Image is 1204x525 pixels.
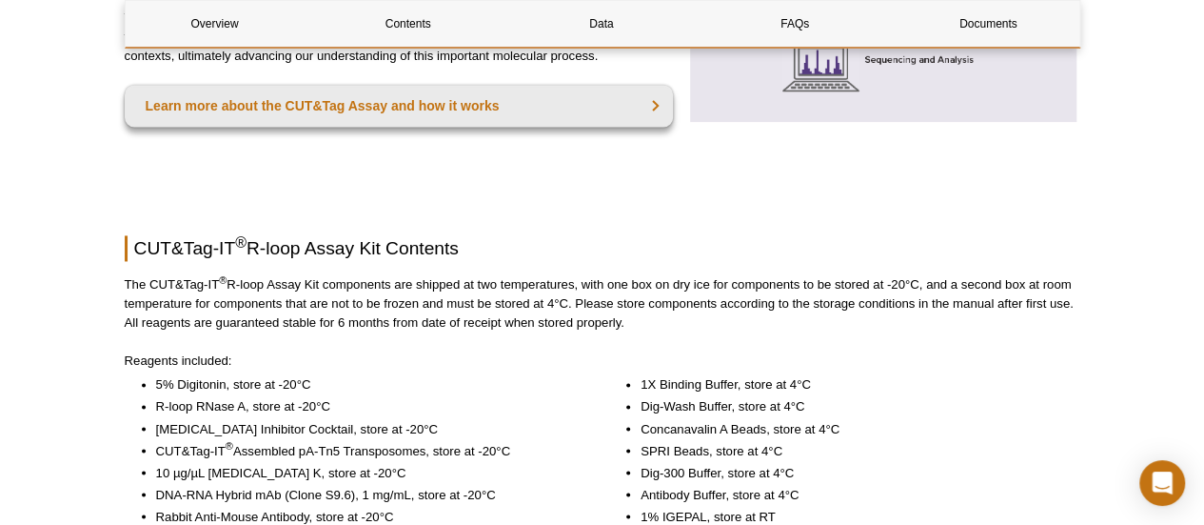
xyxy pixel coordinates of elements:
li: Antibody Buffer, store at 4°C [641,485,1061,504]
li: DNA-RNA Hybrid mAb (Clone S9.6), 1 mg/mL, store at -20°C [156,485,577,504]
li: 5% Digitonin, store at -20°C [156,375,577,394]
p: Reagents included: [125,352,1080,371]
li: [MEDICAL_DATA] Inhibitor Cocktail, store at -20°C [156,419,577,438]
a: Documents [898,1,1077,47]
a: FAQs [705,1,884,47]
li: CUT&Tag-IT Assembled pA-Tn5 Transposomes, store at -20°C [156,441,577,460]
sup: ® [235,233,247,250]
li: R-loop RNase A, store at -20°C [156,397,577,416]
p: The CUT&Tag-IT R-loop Assay Kit components are shipped at two temperatures, with one box on dry i... [125,275,1080,333]
li: 10 µg/µL [MEDICAL_DATA] K, store at -20°C [156,463,577,482]
a: Overview [126,1,305,47]
li: 1X Binding Buffer, store at 4°C [641,375,1061,394]
a: Learn more about the CUT&Tag Assay and how it works [125,85,674,127]
div: Open Intercom Messenger [1139,460,1185,506]
li: Dig-Wash Buffer, store at 4°C [641,397,1061,416]
li: Dig-300 Buffer, store at 4°C [641,463,1061,482]
sup: ® [226,439,233,451]
a: Contents [319,1,498,47]
li: Concanavalin A Beads, store at 4°C [641,419,1061,438]
a: Data [512,1,691,47]
h2: CUT&Tag-IT R-loop Assay Kit Contents [125,235,1080,261]
sup: ® [219,273,227,285]
li: SPRI Beads, store at 4°C [641,441,1061,460]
